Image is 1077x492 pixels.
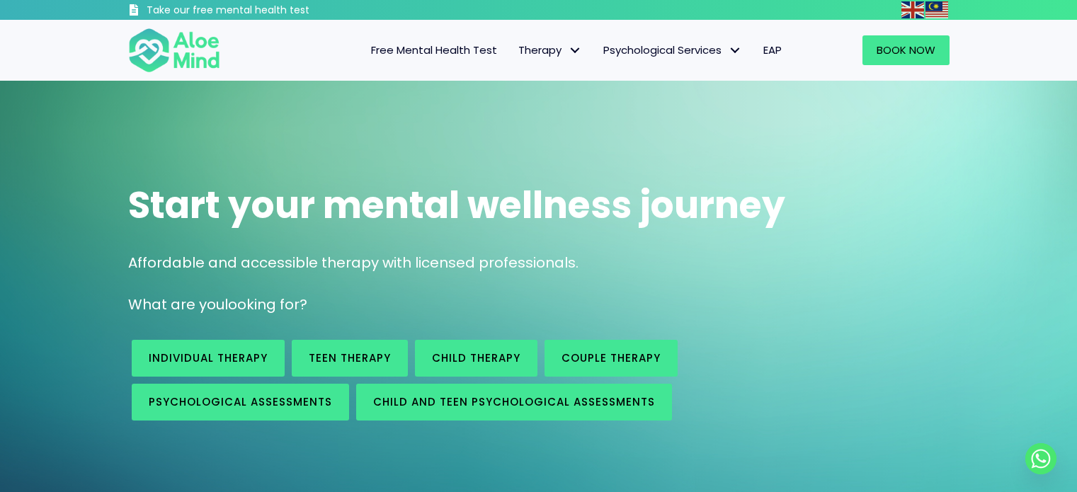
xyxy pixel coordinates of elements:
[565,40,586,61] span: Therapy: submenu
[901,1,924,18] img: en
[309,350,391,365] span: Teen Therapy
[925,1,950,18] a: Malay
[239,35,792,65] nav: Menu
[128,4,385,20] a: Take our free mental health test
[1025,443,1056,474] a: Whatsapp
[292,340,408,377] a: Teen Therapy
[149,350,268,365] span: Individual therapy
[128,27,220,74] img: Aloe mind Logo
[518,42,582,57] span: Therapy
[147,4,385,18] h3: Take our free mental health test
[508,35,593,65] a: TherapyTherapy: submenu
[128,179,785,231] span: Start your mental wellness journey
[360,35,508,65] a: Free Mental Health Test
[132,384,349,421] a: Psychological assessments
[877,42,935,57] span: Book Now
[373,394,655,409] span: Child and Teen Psychological assessments
[763,42,782,57] span: EAP
[224,294,307,314] span: looking for?
[593,35,753,65] a: Psychological ServicesPsychological Services: submenu
[371,42,497,57] span: Free Mental Health Test
[356,384,672,421] a: Child and Teen Psychological assessments
[545,340,678,377] a: Couple therapy
[432,350,520,365] span: Child Therapy
[128,294,224,314] span: What are you
[415,340,537,377] a: Child Therapy
[862,35,950,65] a: Book Now
[562,350,661,365] span: Couple therapy
[753,35,792,65] a: EAP
[149,394,332,409] span: Psychological assessments
[725,40,746,61] span: Psychological Services: submenu
[132,340,285,377] a: Individual therapy
[603,42,742,57] span: Psychological Services
[901,1,925,18] a: English
[128,253,950,273] p: Affordable and accessible therapy with licensed professionals.
[925,1,948,18] img: ms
